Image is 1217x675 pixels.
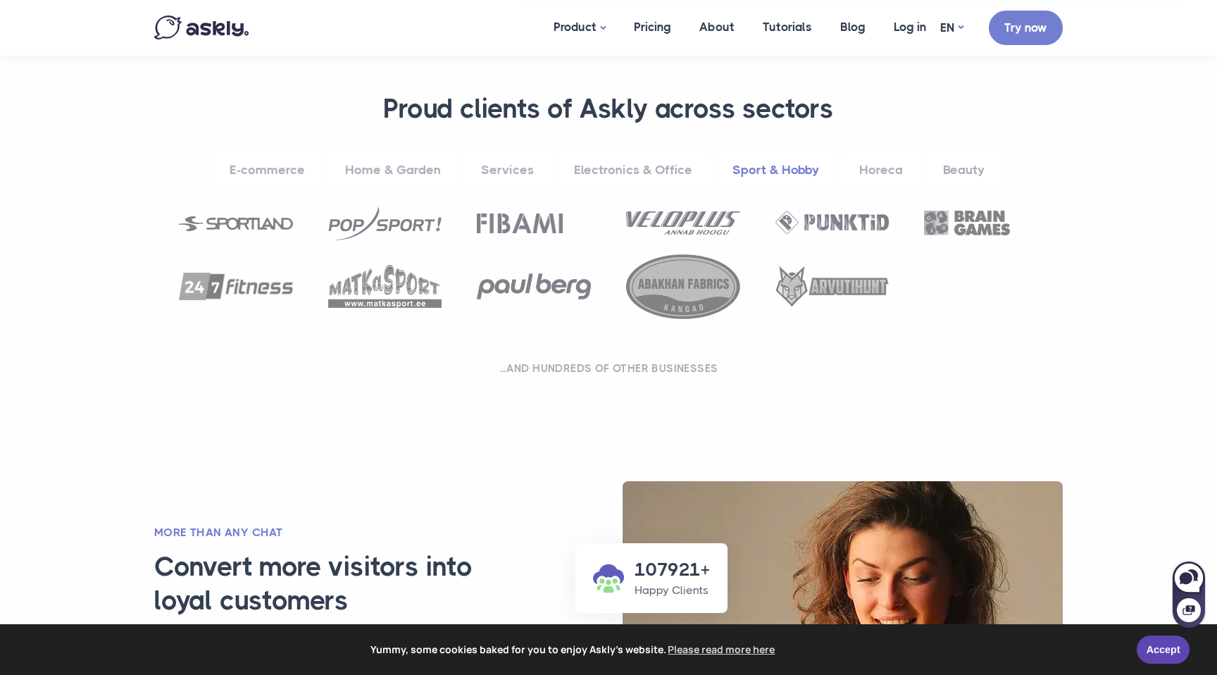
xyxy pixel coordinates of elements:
[328,206,442,240] img: PopSport
[154,525,516,540] h2: More than any chat
[626,254,740,319] img: Abakhan
[924,211,1009,235] img: Brain games
[477,213,562,233] img: Fibami
[626,211,740,235] img: Veloplus
[841,151,921,190] a: Horeca
[1137,636,1190,664] a: Accept
[154,16,249,39] img: Askly
[556,151,711,190] a: Electronics & Office
[463,151,552,190] a: Services
[666,639,778,660] a: learn more about cookies
[775,211,890,235] img: Punktid
[328,265,442,308] img: Matkaspot
[1171,559,1206,629] iframe: Askly chat
[211,151,323,190] a: E-commerce
[775,266,890,308] img: Arvutihunt
[477,273,591,299] img: PaulBerg
[635,557,710,582] h3: 107921+
[327,151,459,190] a: Home & Garden
[925,151,1003,190] a: Beauty
[154,550,534,617] h3: Convert more visitors into loyal customers
[172,361,1045,376] h2: ...and hundreds of other businesses
[20,639,1127,660] span: Yummy, some cookies baked for you to enjoy Askly's website.
[635,582,710,599] p: Happy Clients
[989,11,1063,45] a: Try now
[179,273,293,300] img: 24/7 Fitness
[179,216,293,231] img: Sportland
[714,151,837,190] a: Sport & Hobby
[172,92,1045,126] h3: Proud clients of Askly across sectors
[940,18,963,38] a: EN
